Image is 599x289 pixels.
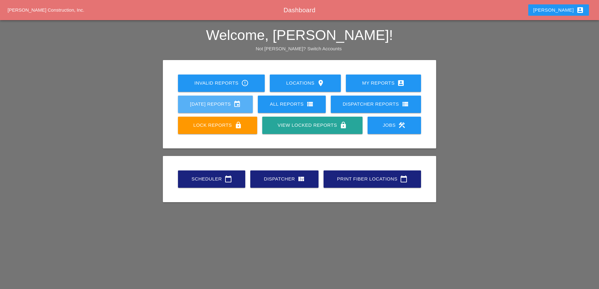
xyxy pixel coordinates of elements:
[188,79,255,87] div: Invalid Reports
[528,4,589,16] button: [PERSON_NAME]
[306,100,314,108] i: view_list
[533,6,584,14] div: [PERSON_NAME]
[235,121,242,129] i: lock
[378,121,411,129] div: Jobs
[188,121,247,129] div: Lock Reports
[402,100,409,108] i: view_list
[341,100,411,108] div: Dispatcher Reports
[225,175,232,183] i: calendar_today
[250,170,319,188] a: Dispatcher
[260,175,308,183] div: Dispatcher
[258,96,326,113] a: All Reports
[241,79,249,87] i: error_outline
[576,6,584,14] i: account_box
[398,121,406,129] i: construction
[284,7,315,14] span: Dashboard
[280,79,330,87] div: Locations
[178,75,265,92] a: Invalid Reports
[178,170,245,188] a: Scheduler
[188,175,235,183] div: Scheduler
[397,79,405,87] i: account_box
[346,75,421,92] a: My Reports
[178,96,253,113] a: [DATE] Reports
[178,117,257,134] a: Lock Reports
[8,7,84,13] a: [PERSON_NAME] Construction, Inc.
[324,170,421,188] a: Print Fiber Locations
[308,46,342,51] a: Switch Accounts
[262,117,362,134] a: View Locked Reports
[297,175,305,183] i: view_quilt
[331,96,421,113] a: Dispatcher Reports
[268,100,316,108] div: All Reports
[340,121,347,129] i: lock
[272,121,352,129] div: View Locked Reports
[188,100,243,108] div: [DATE] Reports
[400,175,408,183] i: calendar_today
[256,46,306,51] span: Not [PERSON_NAME]?
[356,79,411,87] div: My Reports
[368,117,421,134] a: Jobs
[317,79,324,87] i: location_on
[270,75,341,92] a: Locations
[233,100,241,108] i: event
[334,175,411,183] div: Print Fiber Locations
